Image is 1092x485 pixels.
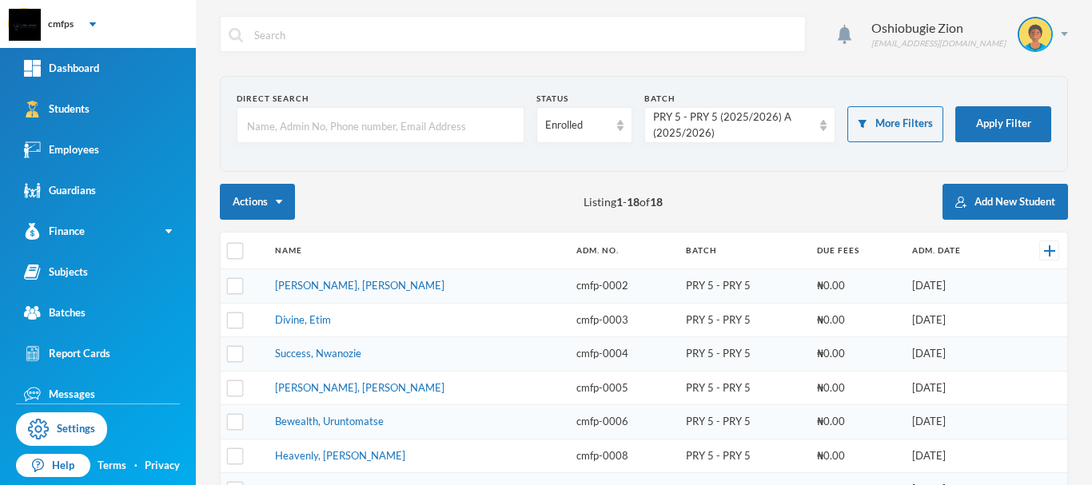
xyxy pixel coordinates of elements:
[568,303,679,337] td: cmfp-0003
[678,337,809,372] td: PRY 5 - PRY 5
[134,458,137,474] div: ·
[1019,18,1051,50] img: STUDENT
[809,405,903,439] td: ₦0.00
[904,303,1009,337] td: [DATE]
[847,106,943,142] button: More Filters
[568,337,679,372] td: cmfp-0004
[275,415,384,427] a: Bewealth, Uruntomatse
[871,38,1006,50] div: [EMAIL_ADDRESS][DOMAIN_NAME]
[24,60,99,77] div: Dashboard
[275,449,405,462] a: Heavenly, [PERSON_NAME]
[904,439,1009,473] td: [DATE]
[24,141,99,158] div: Employees
[809,439,903,473] td: ₦0.00
[904,371,1009,405] td: [DATE]
[568,371,679,405] td: cmfp-0005
[568,405,679,439] td: cmfp-0006
[809,269,903,304] td: ₦0.00
[904,233,1009,269] th: Adm. Date
[809,303,903,337] td: ₦0.00
[653,109,813,141] div: PRY 5 - PRY 5 (2025/2026) A (2025/2026)
[275,279,444,292] a: [PERSON_NAME], [PERSON_NAME]
[9,9,41,41] img: logo
[904,337,1009,372] td: [DATE]
[568,233,679,269] th: Adm. No.
[220,184,295,220] button: Actions
[229,28,243,42] img: search
[16,412,107,446] a: Settings
[48,17,74,31] div: cmfps
[24,345,110,362] div: Report Cards
[678,439,809,473] td: PRY 5 - PRY 5
[145,458,180,474] a: Privacy
[678,371,809,405] td: PRY 5 - PRY 5
[943,184,1068,220] button: Add New Student
[584,193,663,210] span: Listing - of
[809,233,903,269] th: Due Fees
[253,17,797,53] input: Search
[267,233,568,269] th: Name
[678,269,809,304] td: PRY 5 - PRY 5
[568,439,679,473] td: cmfp-0008
[545,117,609,133] div: Enrolled
[568,269,679,304] td: cmfp-0002
[1044,245,1055,256] img: +
[644,93,836,105] div: Batch
[24,264,88,280] div: Subjects
[678,233,809,269] th: Batch
[16,454,90,478] a: Help
[24,101,90,117] div: Students
[24,304,86,321] div: Batches
[237,93,524,105] div: Direct Search
[650,195,663,209] b: 18
[809,371,903,405] td: ₦0.00
[275,313,331,326] a: Divine, Etim
[955,106,1051,142] button: Apply Filter
[616,195,623,209] b: 1
[678,303,809,337] td: PRY 5 - PRY 5
[871,18,1006,38] div: Oshiobugie Zion
[678,405,809,439] td: PRY 5 - PRY 5
[24,386,95,403] div: Messages
[809,337,903,372] td: ₦0.00
[98,458,126,474] a: Terms
[245,108,516,144] input: Name, Admin No, Phone number, Email Address
[275,381,444,394] a: [PERSON_NAME], [PERSON_NAME]
[24,223,85,240] div: Finance
[275,347,361,360] a: Success, Nwanozie
[904,405,1009,439] td: [DATE]
[627,195,640,209] b: 18
[536,93,632,105] div: Status
[24,182,96,199] div: Guardians
[904,269,1009,304] td: [DATE]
